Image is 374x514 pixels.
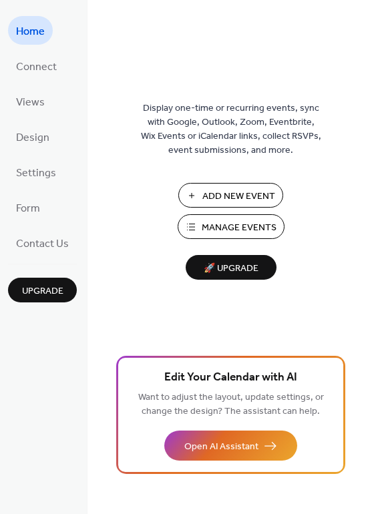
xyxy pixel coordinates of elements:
[8,122,57,151] a: Design
[8,158,64,186] a: Settings
[16,57,57,77] span: Connect
[16,92,45,113] span: Views
[178,183,283,208] button: Add New Event
[194,260,268,278] span: 🚀 Upgrade
[164,431,297,461] button: Open AI Assistant
[184,440,258,454] span: Open AI Assistant
[164,368,297,387] span: Edit Your Calendar with AI
[16,234,69,254] span: Contact Us
[8,278,77,302] button: Upgrade
[16,127,49,148] span: Design
[202,221,276,235] span: Manage Events
[16,21,45,42] span: Home
[22,284,63,298] span: Upgrade
[178,214,285,239] button: Manage Events
[8,193,48,222] a: Form
[8,16,53,45] a: Home
[186,255,276,280] button: 🚀 Upgrade
[8,228,77,257] a: Contact Us
[16,163,56,184] span: Settings
[8,87,53,115] a: Views
[8,51,65,80] a: Connect
[16,198,40,219] span: Form
[202,190,275,204] span: Add New Event
[141,101,321,158] span: Display one-time or recurring events, sync with Google, Outlook, Zoom, Eventbrite, Wix Events or ...
[138,389,324,421] span: Want to adjust the layout, update settings, or change the design? The assistant can help.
